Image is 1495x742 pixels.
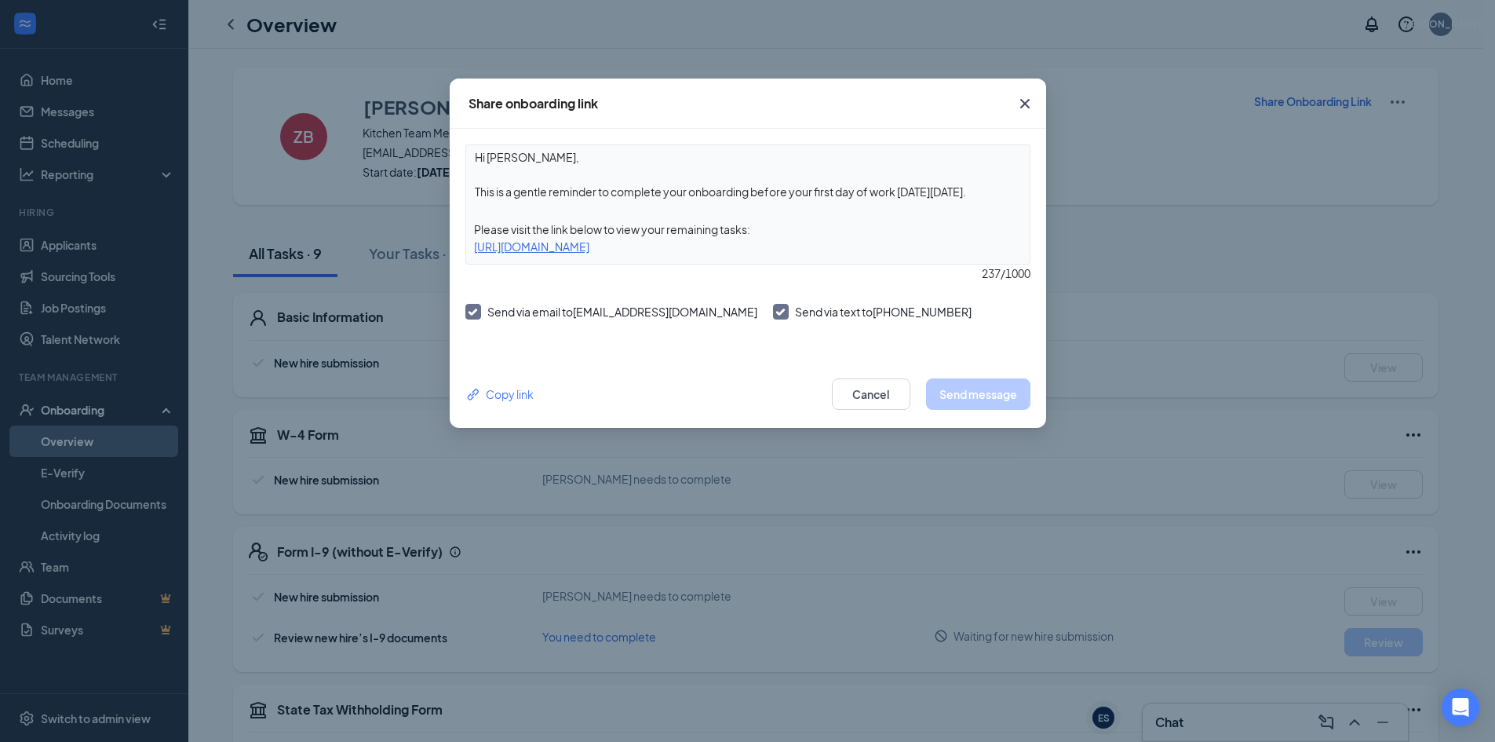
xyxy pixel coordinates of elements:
[1442,689,1479,726] div: Open Intercom Messenger
[466,238,1030,255] div: [URL][DOMAIN_NAME]
[1016,94,1034,113] svg: Cross
[1004,79,1046,129] button: Close
[465,386,534,403] div: Copy link
[466,221,1030,238] div: Please visit the link below to view your remaining tasks:
[795,305,972,319] span: Send via text to [PHONE_NUMBER]
[469,95,598,112] div: Share onboarding link
[832,378,910,410] button: Cancel
[487,305,757,319] span: Send via email to [EMAIL_ADDRESS][DOMAIN_NAME]
[465,386,534,403] button: Link Copy link
[926,378,1030,410] button: Send message
[465,386,482,403] svg: Link
[465,265,1030,282] div: 237 / 1000
[466,145,1030,203] textarea: Hi [PERSON_NAME], This is a gentle reminder to complete your onboarding before your first day of ...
